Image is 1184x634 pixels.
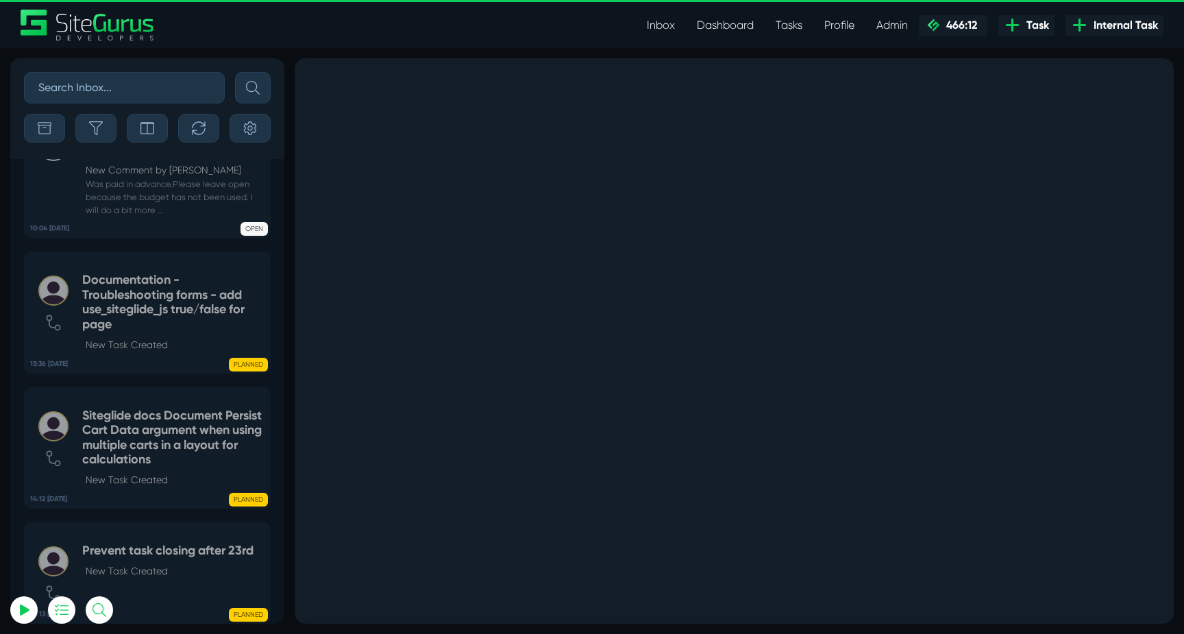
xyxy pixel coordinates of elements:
[686,12,765,39] a: Dashboard
[86,163,263,178] p: New Comment by [PERSON_NAME]
[1065,15,1163,36] a: Internal Task
[24,387,271,509] a: 14:12 [DATE] Siteglide docs Document Persist Cart Data argument when using multiple carts in a la...
[813,12,865,39] a: Profile
[919,15,987,36] a: 466:12
[24,107,271,239] a: 10:04 [DATE] Horse Bit Hire On-site SEO (RW only)New Comment by [PERSON_NAME] Was paid in advance...
[1088,17,1158,34] span: Internal Task
[1021,17,1049,34] span: Task
[30,494,67,504] b: 14:12 [DATE]
[30,359,68,369] b: 13:36 [DATE]
[86,338,263,352] p: New Task Created
[941,19,977,32] span: 466:12
[636,12,686,39] a: Inbox
[229,358,268,371] span: PLANNED
[86,473,263,487] p: New Task Created
[765,12,813,39] a: Tasks
[30,223,69,234] b: 10:04 [DATE]
[82,544,254,559] h5: Prevent task closing after 23rd
[82,178,263,217] small: Was paid in advance.Please leave open because the budget has not been used. I will do a bit more ...
[865,12,919,39] a: Admin
[998,15,1054,36] a: Task
[82,409,263,467] h5: Siteglide docs Document Persist Cart Data argument when using multiple carts in a layout for calc...
[21,10,155,40] a: SiteGurus
[241,222,268,236] span: OPEN
[24,522,271,624] a: 14:13 [DATE] Prevent task closing after 23rdNew Task Created PLANNED
[24,72,225,103] input: Search Inbox...
[86,564,254,578] p: New Task Created
[24,252,271,373] a: 13:36 [DATE] Documentation - Troubleshooting forms - add use_siteglide_js true/false for pageNew ...
[82,273,263,332] h5: Documentation - Troubleshooting forms - add use_siteglide_js true/false for page
[229,608,268,622] span: PLANNED
[229,493,268,507] span: PLANNED
[21,10,155,40] img: Sitegurus Logo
